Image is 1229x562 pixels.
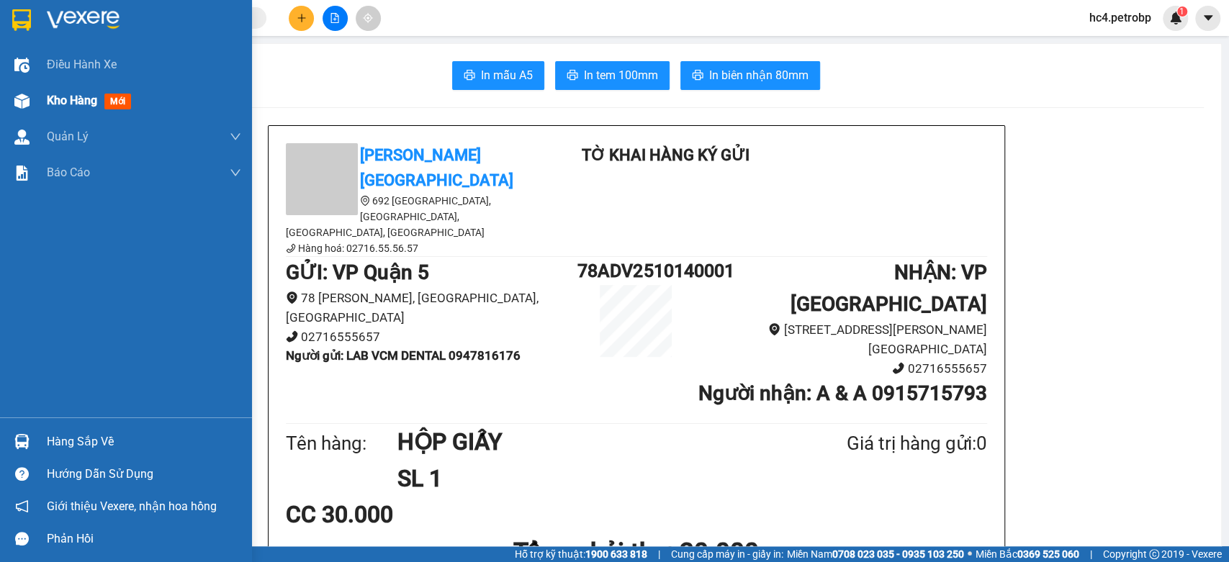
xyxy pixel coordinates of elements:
span: printer [692,69,703,83]
img: warehouse-icon [14,58,30,73]
span: caret-down [1202,12,1215,24]
div: Tên hàng: [286,429,398,458]
span: Nhận: [112,14,147,29]
li: 692 [GEOGRAPHIC_DATA], [GEOGRAPHIC_DATA], [GEOGRAPHIC_DATA], [GEOGRAPHIC_DATA] [286,193,545,240]
span: In mẫu A5 [481,66,533,84]
span: Cung cấp máy in - giấy in: [671,546,783,562]
div: Giá trị hàng gửi: 0 [776,429,986,458]
button: printerIn mẫu A5 [452,61,544,90]
img: logo-vxr [12,9,31,31]
img: solution-icon [14,166,30,181]
span: hc4.petrobp [1078,9,1163,27]
span: copyright [1149,549,1159,559]
span: Điều hành xe [47,55,117,73]
div: LAB VCM DENTAL [12,47,102,81]
button: printerIn biên nhận 80mm [680,61,820,90]
span: | [658,546,660,562]
span: message [15,532,29,545]
b: Người gửi : LAB VCM DENTAL 0947816176 [286,348,521,363]
span: phone [286,243,296,253]
span: printer [567,69,578,83]
img: warehouse-icon [14,94,30,109]
div: VP [GEOGRAPHIC_DATA] [112,12,258,47]
li: 02716555657 [695,359,987,379]
span: | [1090,546,1092,562]
b: [PERSON_NAME][GEOGRAPHIC_DATA] [360,146,513,189]
li: [STREET_ADDRESS][PERSON_NAME] [GEOGRAPHIC_DATA] [695,320,987,358]
div: CC 30.000 [286,497,517,532]
button: printerIn tem 100mm [555,61,670,90]
h1: 78ADV2510140001 [577,257,694,285]
span: Quản Lý [47,127,89,145]
div: Hướng dẫn sử dụng [47,463,241,485]
strong: 0708 023 035 - 0935 103 250 [832,548,964,560]
img: warehouse-icon [14,434,30,449]
span: Hỗ trợ kỹ thuật: [515,546,647,562]
div: A & A [112,47,258,64]
h1: HỘP GIẤY [397,424,776,460]
b: TỜ KHAI HÀNG KÝ GỬI [582,146,749,164]
span: Báo cáo [47,163,90,181]
span: Gửi: [12,14,35,29]
span: plus [297,13,307,23]
span: 1 [1179,6,1184,17]
span: file-add [330,13,340,23]
sup: 1 [1177,6,1187,17]
span: mới [104,94,131,109]
span: down [230,131,241,142]
span: printer [464,69,475,83]
span: In biên nhận 80mm [709,66,809,84]
b: GỬI : VP Quận 5 [286,260,429,284]
span: environment [360,196,370,206]
span: Miền Nam [787,546,964,562]
div: Phản hồi [47,528,241,550]
span: Kho hàng [47,94,97,107]
button: plus [289,6,314,31]
button: aim [356,6,381,31]
img: warehouse-icon [14,130,30,145]
strong: 0369 525 060 [1017,548,1079,560]
span: question-circle [15,467,29,481]
span: Giới thiệu Vexere, nhận hoa hồng [47,497,217,515]
span: In tem 100mm [584,66,658,84]
button: file-add [323,6,348,31]
span: ⚪️ [968,551,972,557]
li: 02716555657 [286,327,578,347]
li: Hàng hoá: 02716.55.56.57 [286,240,545,256]
div: VP Quận 5 [12,12,102,47]
span: Miền Bắc [976,546,1079,562]
span: environment [768,323,780,335]
li: 78 [PERSON_NAME], [GEOGRAPHIC_DATA], [GEOGRAPHIC_DATA] [286,289,578,327]
b: Người nhận : A & A 0915715793 [698,381,986,405]
img: icon-new-feature [1169,12,1182,24]
strong: 1900 633 818 [585,548,647,560]
span: environment [286,291,298,304]
span: aim [363,13,373,23]
span: notification [15,499,29,513]
h1: SL 1 [397,461,776,497]
span: phone [892,362,904,374]
div: Hàng sắp về [47,431,241,453]
span: phone [286,330,298,343]
span: down [230,167,241,178]
button: caret-down [1195,6,1220,31]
